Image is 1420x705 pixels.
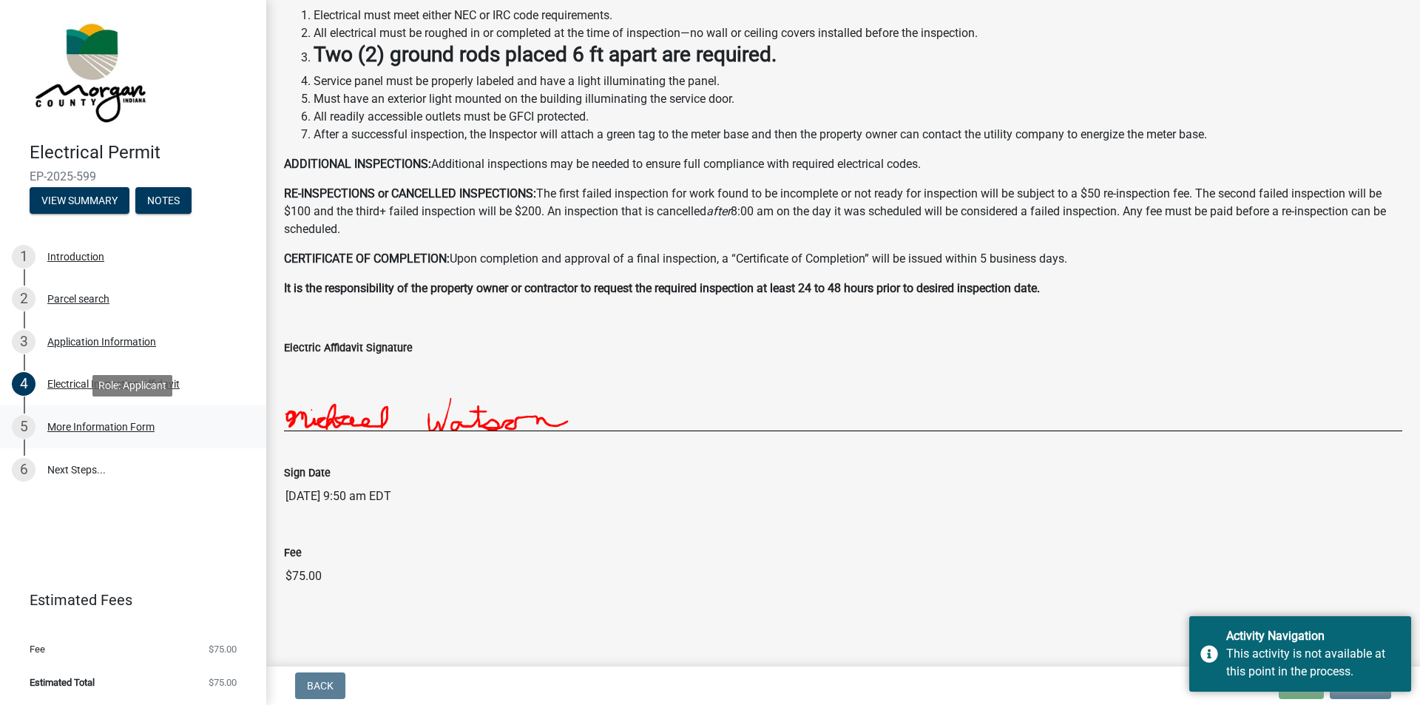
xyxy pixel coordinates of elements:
p: The first failed inspection for work found to be incomplete or not ready for inspection will be s... [284,185,1402,238]
div: 6 [12,458,35,482]
button: Notes [135,187,192,214]
div: 5 [12,415,35,439]
div: 3 [12,330,35,354]
span: Fee [30,644,45,654]
li: Service panel must be properly labeled and have a light illuminating the panel. [314,72,1402,90]
p: Additional inspections may be needed to ensure full compliance with required electrical codes. [284,155,1402,173]
div: 1 [12,245,35,269]
li: All readily accessible outlets must be GFCI protected. [314,108,1402,126]
strong: Two (2) ground rods placed 6 ft apart are required. [314,42,777,67]
img: +I8zj4AAAAGSURBVAMAlMlcvM7nXa0AAAAASUVORK5CYII= [284,357,1047,431]
strong: RE-INSPECTIONS or CANCELLED INSPECTIONS: [284,186,536,200]
li: All electrical must be roughed in or completed at the time of inspection—no wall or ceiling cover... [314,24,1402,42]
div: Parcel search [47,294,109,304]
span: Back [307,680,334,692]
span: $75.00 [209,644,237,654]
label: Sign Date [284,468,331,479]
li: After a successful inspection, the Inspector will attach a green tag to the meter base and then t... [314,126,1402,144]
button: View Summary [30,187,129,214]
h4: Electrical Permit [30,142,254,163]
div: This activity is not available at this point in the process. [1226,645,1400,681]
li: Electrical must meet either NEC or IRC code requirements. [314,7,1402,24]
button: Back [295,672,345,699]
img: Morgan County, Indiana [30,16,149,127]
div: Electrical Inspection Affidavit [47,379,180,389]
a: Estimated Fees [12,585,243,615]
li: Must have an exterior light mounted on the building illuminating the service door. [314,90,1402,108]
div: Application Information [47,337,156,347]
wm-modal-confirm: Notes [135,195,192,207]
div: 2 [12,287,35,311]
div: 4 [12,372,35,396]
div: Activity Navigation [1226,627,1400,645]
wm-modal-confirm: Summary [30,195,129,207]
p: Upon completion and approval of a final inspection, a “Certificate of Completion” will be issued ... [284,250,1402,268]
i: after [706,204,731,218]
strong: It is the responsibility of the property owner or contractor to request the required inspection a... [284,281,1040,295]
strong: ADDITIONAL INSPECTIONS: [284,157,431,171]
label: Fee [284,548,302,559]
div: Introduction [47,252,104,262]
span: Estimated Total [30,678,95,687]
div: Role: Applicant [92,375,172,397]
div: More Information Form [47,422,155,432]
span: EP-2025-599 [30,169,237,183]
label: Electric Affidavit Signature [284,343,413,354]
span: $75.00 [209,678,237,687]
strong: CERTIFICATE OF COMPLETION: [284,252,450,266]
